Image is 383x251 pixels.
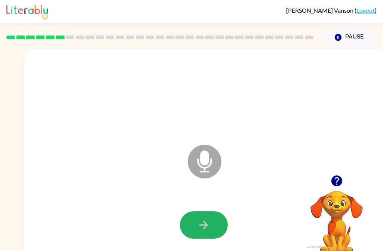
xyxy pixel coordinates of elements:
[356,7,375,14] a: Logout
[322,29,377,46] button: Pause
[6,3,48,19] img: Literably
[286,7,355,14] span: [PERSON_NAME] Vanson
[286,7,377,14] div: ( )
